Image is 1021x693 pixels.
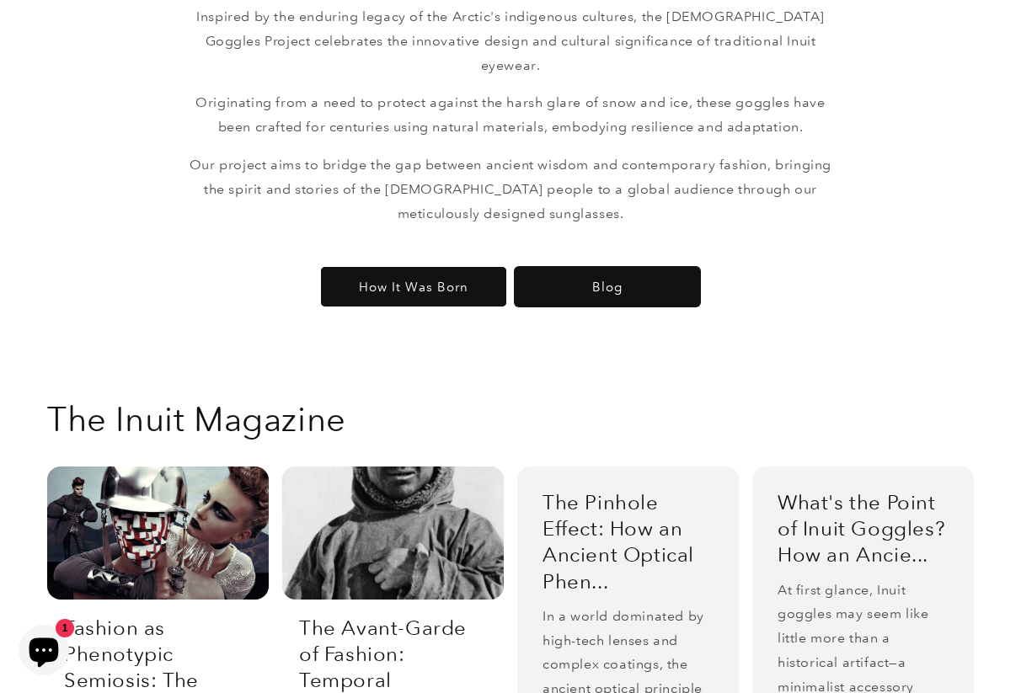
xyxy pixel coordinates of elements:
p: Inspired by the enduring legacy of the Arctic's indigenous cultures, the [DEMOGRAPHIC_DATA] Goggl... [182,5,839,77]
p: Originating from a need to protect against the harsh glare of snow and ice, these goggles have be... [182,91,839,140]
h2: The Inuit Magazine [47,397,346,441]
a: How It Was Born [321,267,506,307]
p: Our project aims to bridge the gap between ancient wisdom and contemporary fashion, bringing the ... [182,153,839,250]
a: The Pinhole Effect: How an Ancient Optical Phen... [543,489,714,594]
a: What's the Point of Inuit Goggles? How an Ancie... [778,489,949,568]
a: Blog [515,267,700,307]
inbox-online-store-chat: Shopify online store chat [13,625,74,680]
